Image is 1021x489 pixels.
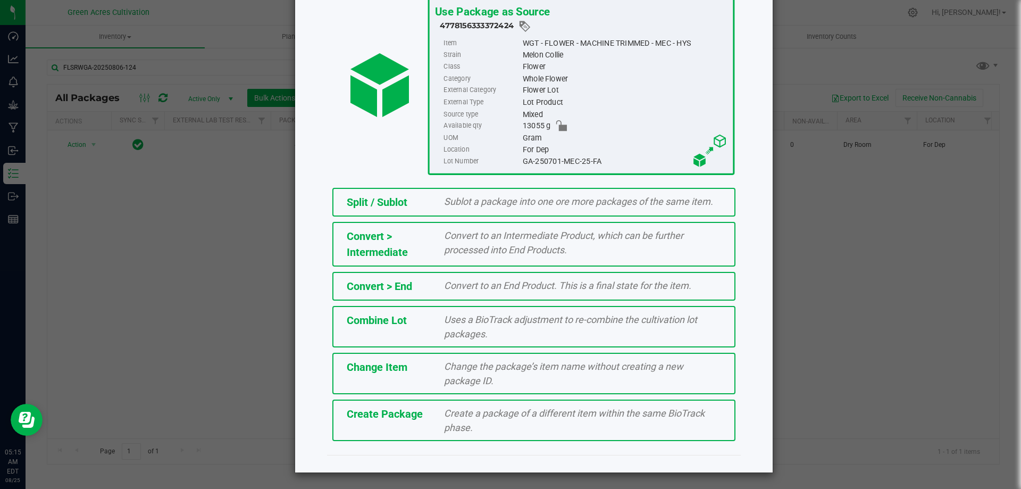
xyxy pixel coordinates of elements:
[347,314,407,327] span: Combine Lot
[443,144,520,155] label: Location
[443,96,520,108] label: External Type
[444,230,683,255] span: Convert to an Intermediate Product, which can be further processed into End Products.
[347,361,407,374] span: Change Item
[522,85,727,96] div: Flower Lot
[444,314,697,339] span: Uses a BioTrack adjustment to re-combine the cultivation lot packages.
[347,280,412,293] span: Convert > End
[347,408,423,420] span: Create Package
[434,5,549,18] span: Use Package as Source
[522,109,727,120] div: Mixed
[443,37,520,49] label: Item
[522,49,727,61] div: Melon Collie
[443,49,520,61] label: Strain
[444,408,705,433] span: Create a package of a different item within the same BioTrack phase.
[522,73,727,85] div: Whole Flower
[444,361,683,386] span: Change the package’s item name without creating a new package ID.
[522,144,727,155] div: For Dep
[443,155,520,167] label: Lot Number
[443,73,520,85] label: Category
[444,280,691,291] span: Convert to an End Product. This is a final state for the item.
[443,120,520,132] label: Available qty
[443,61,520,73] label: Class
[522,37,727,49] div: WGT - FLOWER - MACHINE TRIMMED - MEC - HYS
[440,20,727,33] div: 4778156333372424
[444,196,713,207] span: Sublot a package into one ore more packages of the same item.
[522,155,727,167] div: GA-250701-MEC-25-FA
[522,120,550,132] span: 13055 g
[347,230,408,259] span: Convert > Intermediate
[522,61,727,73] div: Flower
[443,132,520,144] label: UOM
[443,85,520,96] label: External Category
[522,96,727,108] div: Lot Product
[522,132,727,144] div: Gram
[11,404,43,436] iframe: Resource center
[443,109,520,120] label: Source type
[347,196,407,209] span: Split / Sublot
